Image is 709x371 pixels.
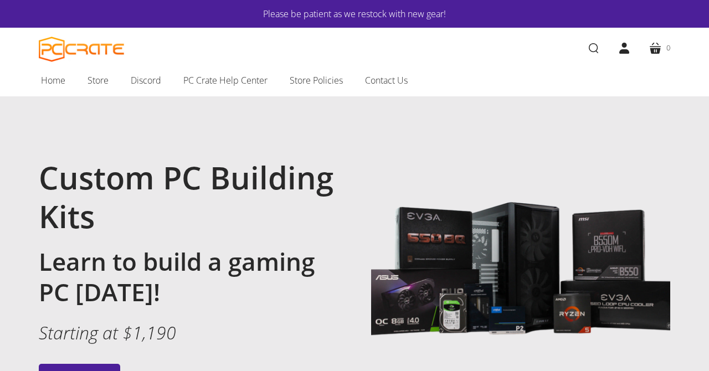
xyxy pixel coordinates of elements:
[88,73,109,87] span: Store
[76,69,120,92] a: Store
[290,73,343,87] span: Store Policies
[22,69,687,96] nav: Main navigation
[640,33,679,64] a: 0
[120,69,172,92] a: Discord
[39,158,338,235] h1: Custom PC Building Kits
[172,69,279,92] a: PC Crate Help Center
[39,37,125,62] a: PC CRATE
[41,73,65,87] span: Home
[666,42,670,54] span: 0
[72,7,637,21] a: Please be patient as we restock with new gear!
[30,69,76,92] a: Home
[279,69,354,92] a: Store Policies
[354,69,419,92] a: Contact Us
[39,246,338,307] h2: Learn to build a gaming PC [DATE]!
[39,321,176,344] em: Starting at $1,190
[183,73,268,87] span: PC Crate Help Center
[131,73,161,87] span: Discord
[365,73,408,87] span: Contact Us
